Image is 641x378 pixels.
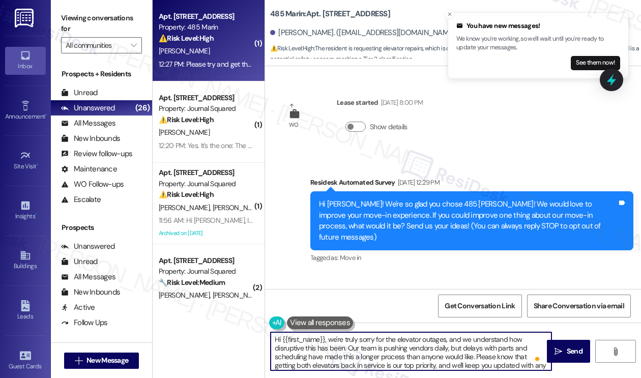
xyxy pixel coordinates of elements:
[5,147,46,175] a: Site Visit •
[159,60,428,69] div: 12:27 PM: Please try and get the elevators repairs done asap. Causing a lot of inconvenience
[37,161,38,168] span: •
[133,100,152,116] div: (26)
[61,103,115,113] div: Unanswered
[555,347,562,356] i: 
[61,272,115,282] div: All Messages
[319,199,617,243] div: Hi [PERSON_NAME]! We're so glad you chose 485 [PERSON_NAME]! We would love to improve your move-i...
[61,302,95,313] div: Active
[5,247,46,274] a: Buildings
[61,164,117,175] div: Maintenance
[61,256,98,267] div: Unread
[86,355,128,366] span: New Message
[5,347,46,374] a: Guest Cards
[445,9,455,19] button: Close toast
[61,317,108,328] div: Follow Ups
[5,297,46,325] a: Leads
[159,304,509,313] div: 12:11 PM: Did want to request a repair order -- our bathroom sink drain is clogged and could use ...
[378,97,423,108] div: [DATE] 8:00 PM
[159,22,253,33] div: Property: 485 Marin
[337,97,423,111] div: Lease started
[51,69,152,79] div: Prospects + Residents
[611,347,619,356] i: 
[159,46,210,55] span: [PERSON_NAME]
[270,43,641,65] span: : The resident is requesting elevator repairs, which is causing inconvenience. Elevator malfuncti...
[289,120,299,130] div: WO
[270,9,390,19] b: 485 Marin: Apt. [STREET_ADDRESS]
[213,203,276,212] span: [PERSON_NAME] Min
[15,9,36,27] img: ResiDesk Logo
[5,47,46,74] a: Inbox
[35,211,37,218] span: •
[310,177,633,191] div: Residesk Automated Survey
[159,190,214,199] strong: ⚠️ Risk Level: High
[159,167,253,178] div: Apt. [STREET_ADDRESS]
[270,44,314,52] strong: ⚠️ Risk Level: High
[61,88,98,98] div: Unread
[61,118,115,129] div: All Messages
[45,111,47,119] span: •
[66,37,126,53] input: All communities
[159,11,253,22] div: Apt. [STREET_ADDRESS]
[61,10,142,37] label: Viewing conversations for
[61,149,132,159] div: Review follow-ups
[159,266,253,277] div: Property: Journal Squared
[64,353,139,369] button: New Message
[159,255,253,266] div: Apt. [STREET_ADDRESS]
[158,227,254,240] div: Archived on [DATE]
[75,357,82,365] i: 
[534,301,624,311] span: Share Conversation via email
[159,290,213,300] span: [PERSON_NAME]
[159,103,253,114] div: Property: Journal Squared
[310,250,633,265] div: Tagged as:
[61,194,101,205] div: Escalate
[270,27,457,38] div: [PERSON_NAME]. ([EMAIL_ADDRESS][DOMAIN_NAME])
[456,21,620,31] div: You have new messages!
[456,35,620,52] p: We know you're working, so we'll wait until you're ready to update your messages.
[571,56,620,70] button: See them now!
[51,222,152,233] div: Prospects
[271,332,551,370] textarea: To enrich screen reader interactions, please activate Accessibility in Grammarly extension settings
[61,133,120,144] div: New Inbounds
[159,93,253,103] div: Apt. [STREET_ADDRESS]
[547,340,590,363] button: Send
[438,295,521,317] button: Get Conversation Link
[567,346,582,357] span: Send
[159,179,253,189] div: Property: Journal Squared
[527,295,631,317] button: Share Conversation via email
[213,290,264,300] span: [PERSON_NAME]
[370,122,407,132] label: Show details
[340,253,361,262] span: Move in
[61,179,124,190] div: WO Follow-ups
[395,177,440,188] div: [DATE] 12:29 PM
[61,287,120,298] div: New Inbounds
[5,197,46,224] a: Insights •
[159,115,214,124] strong: ⚠️ Risk Level: High
[131,41,136,49] i: 
[159,203,213,212] span: [PERSON_NAME]
[159,128,210,137] span: [PERSON_NAME]
[445,301,515,311] span: Get Conversation Link
[159,278,225,287] strong: 🔧 Risk Level: Medium
[159,34,214,43] strong: ⚠️ Risk Level: High
[61,241,115,252] div: Unanswered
